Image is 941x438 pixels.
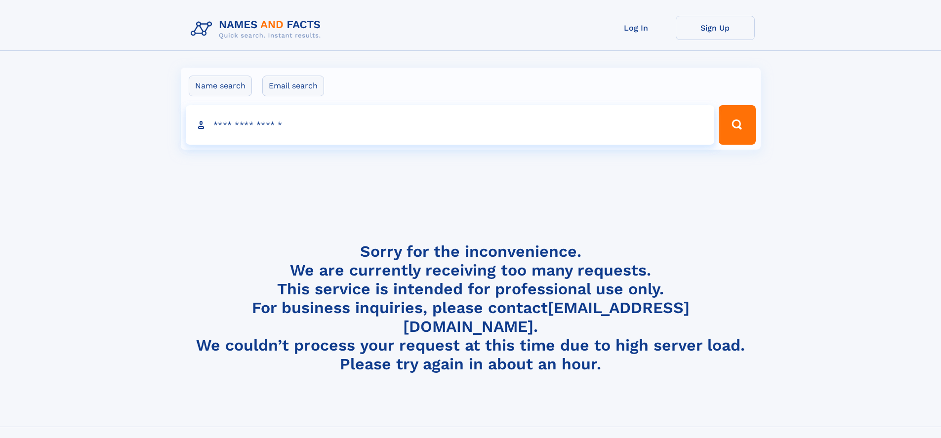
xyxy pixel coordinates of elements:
[262,76,324,96] label: Email search
[676,16,755,40] a: Sign Up
[597,16,676,40] a: Log In
[187,16,329,42] img: Logo Names and Facts
[403,298,690,336] a: [EMAIL_ADDRESS][DOMAIN_NAME]
[719,105,755,145] button: Search Button
[189,76,252,96] label: Name search
[187,242,755,374] h4: Sorry for the inconvenience. We are currently receiving too many requests. This service is intend...
[186,105,715,145] input: search input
